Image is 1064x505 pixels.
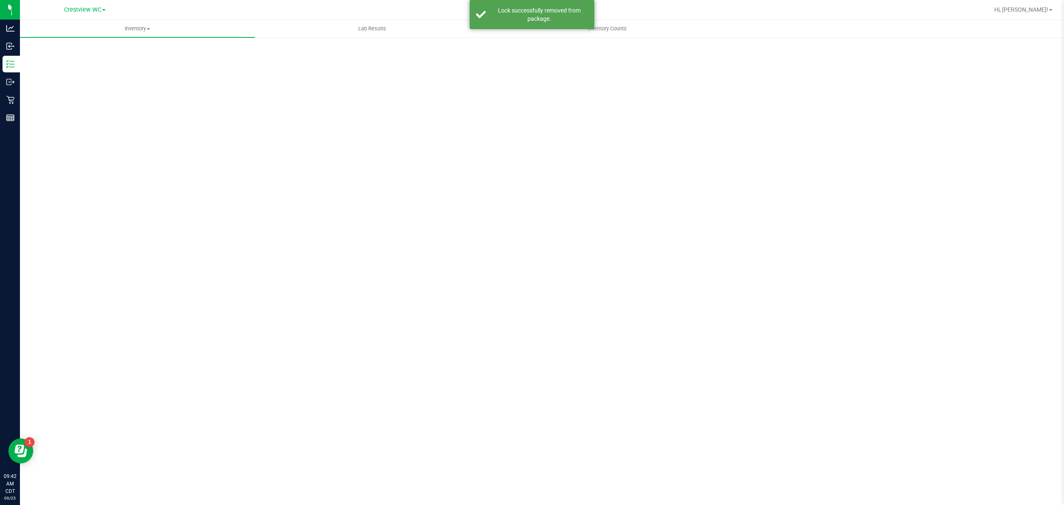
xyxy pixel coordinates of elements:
inline-svg: Inbound [6,42,15,50]
inline-svg: Retail [6,96,15,104]
p: 09:42 AM CDT [4,473,16,495]
a: Inventory [20,20,255,37]
span: Inventory [20,25,255,32]
inline-svg: Reports [6,114,15,122]
iframe: Resource center unread badge [25,437,34,447]
inline-svg: Outbound [6,78,15,86]
span: Lab Results [347,25,397,32]
a: Lab Results [255,20,490,37]
p: 09/25 [4,495,16,501]
iframe: Resource center [8,438,33,463]
inline-svg: Inventory [6,60,15,68]
div: Lock successfully removed from package. [490,6,588,23]
span: Crestview WC [64,6,101,13]
a: Inventory Counts [490,20,724,37]
span: Inventory Counts [576,25,638,32]
inline-svg: Analytics [6,24,15,32]
span: Hi, [PERSON_NAME]! [994,6,1048,13]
